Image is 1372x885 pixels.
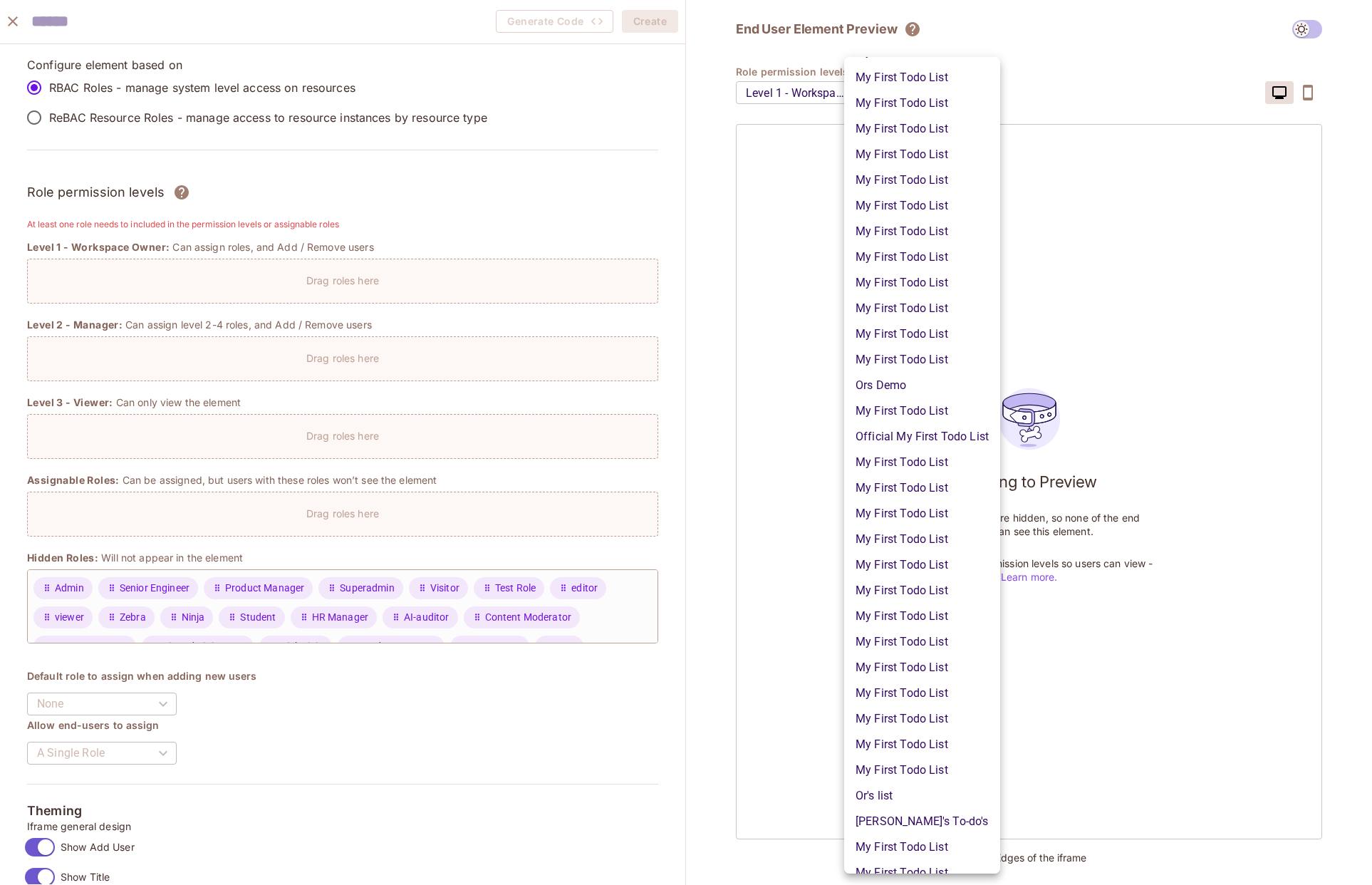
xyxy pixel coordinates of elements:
li: My First Todo List [844,270,1000,296]
li: My First Todo List [844,193,1000,219]
li: My First Todo List [844,629,1000,655]
li: My First Todo List [844,321,1000,347]
li: My First Todo List [844,116,1000,142]
li: My First Todo List [844,219,1000,244]
li: My First Todo List [844,398,1000,424]
li: My First Todo List [844,142,1000,167]
li: My First Todo List [844,347,1000,373]
li: My First Todo List [844,680,1000,706]
li: My First Todo List [844,706,1000,732]
li: My First Todo List [844,296,1000,321]
li: My First Todo List [844,501,1000,527]
li: Ors Demo [844,373,1000,398]
li: My First Todo List [844,90,1000,116]
li: My First Todo List [844,757,1000,783]
li: My First Todo List [844,732,1000,757]
li: My First Todo List [844,65,1000,90]
li: Official My First Todo List [844,424,1000,450]
li: My First Todo List [844,244,1000,270]
li: My First Todo List [844,167,1000,193]
li: My First Todo List [844,475,1000,501]
li: My First Todo List [844,527,1000,552]
li: My First Todo List [844,450,1000,475]
li: Or's list [844,783,1000,809]
li: My First Todo List [844,655,1000,680]
li: My First Todo List [844,578,1000,604]
li: [PERSON_NAME]'s To-do's [844,809,1000,834]
li: My First Todo List [844,834,1000,860]
li: My First Todo List [844,552,1000,578]
li: My First Todo List [844,604,1000,629]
